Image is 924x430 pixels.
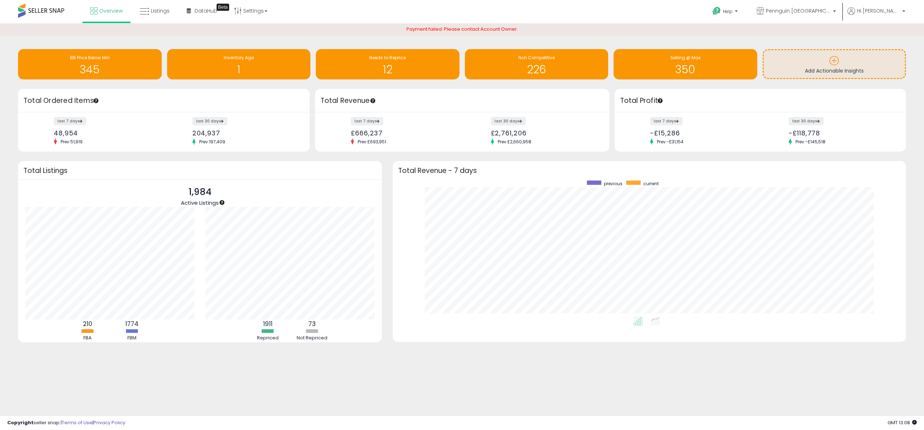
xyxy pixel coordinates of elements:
a: Non Competitive 226 [465,49,609,79]
div: -£118,778 [789,129,893,137]
a: Inventory Age 1 [167,49,311,79]
label: last 7 days [650,117,683,125]
div: Not Repriced [291,335,334,342]
span: previous [604,181,623,187]
b: 210 [83,320,92,328]
label: last 7 days [54,117,86,125]
span: Prev: £693,951 [354,139,390,145]
h3: Total Profit [620,96,901,106]
a: Add Actionable Insights [764,50,905,78]
span: Payment failed: Please contact Account Owner. [406,26,518,32]
label: last 7 days [351,117,383,125]
div: Tooltip anchor [217,4,229,11]
h1: 1 [171,64,307,75]
div: 204,937 [192,129,297,137]
span: Add Actionable Insights [805,67,864,74]
div: Tooltip anchor [370,97,376,104]
span: Active Listings [181,199,219,207]
h3: Total Revenue - 7 days [398,168,901,173]
a: Needs to Reprice 12 [316,49,459,79]
span: Help [723,8,733,14]
span: Prev: 197,409 [196,139,229,145]
div: FBA [66,335,109,342]
b: 1774 [125,320,139,328]
label: last 30 days [192,117,227,125]
span: Listings [151,7,170,14]
h3: Total Listings [23,168,376,173]
h3: Total Revenue [321,96,604,106]
div: FBM [110,335,154,342]
h3: Total Ordered Items [23,96,304,106]
span: Prev: -£31,154 [653,139,687,145]
b: 73 [308,320,316,328]
span: Prev: £2,660,958 [494,139,535,145]
div: Tooltip anchor [657,97,663,104]
h1: 350 [617,64,754,75]
label: last 30 days [491,117,526,125]
span: Overview [99,7,123,14]
span: Prev: 51,919 [57,139,86,145]
a: Selling @ Max 350 [614,49,757,79]
a: BB Price Below Min 345 [18,49,162,79]
p: 1,984 [181,185,219,199]
i: Get Help [712,6,721,16]
span: Hi [PERSON_NAME] [857,7,900,14]
span: current [643,181,659,187]
span: Inventory Age [224,55,254,61]
h1: 226 [468,64,605,75]
div: Repriced [246,335,289,342]
label: last 30 days [789,117,824,125]
h1: 345 [22,64,158,75]
span: DataHub [195,7,217,14]
span: Needs to Reprice [369,55,406,61]
div: -£15,286 [650,129,755,137]
span: Prev: -£145,518 [792,139,829,145]
span: Non Competitive [518,55,555,61]
span: BB Price Below Min [70,55,110,61]
div: £666,237 [351,129,457,137]
h1: 12 [319,64,456,75]
b: 1911 [263,320,273,328]
div: Tooltip anchor [93,97,99,104]
a: Hi [PERSON_NAME] [847,7,905,23]
a: Help [707,1,745,23]
span: Pennguin [GEOGRAPHIC_DATA] [766,7,831,14]
span: Selling @ Max [670,55,701,61]
div: £2,761,206 [491,129,597,137]
div: 48,954 [54,129,158,137]
div: Tooltip anchor [219,199,225,206]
